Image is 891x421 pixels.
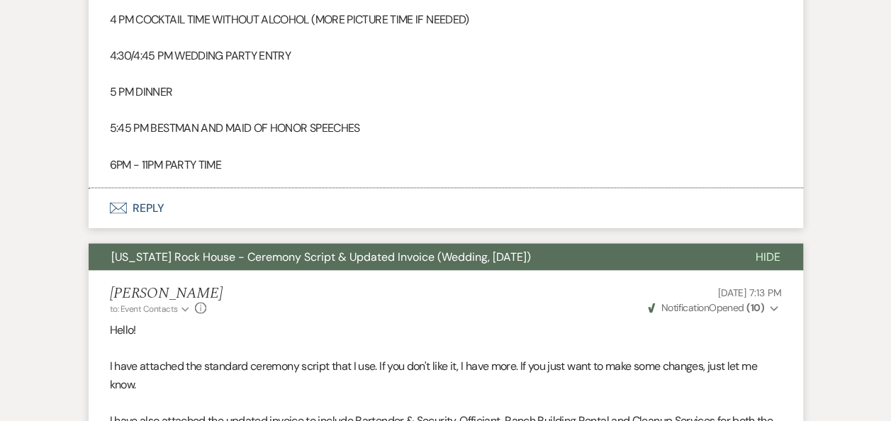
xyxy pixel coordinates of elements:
[661,301,709,313] span: Notification
[756,249,780,264] span: Hide
[110,357,782,393] p: I have attached the standard ceremony script that I use. If you don't like it, I have more. If yo...
[646,300,781,315] button: NotificationOpened (10)
[746,301,764,313] strong: ( 10 )
[648,301,764,313] span: Opened
[110,302,191,315] button: to: Event Contacts
[110,284,223,302] h5: [PERSON_NAME]
[733,243,803,270] button: Hide
[110,320,782,339] p: Hello!
[111,249,531,264] span: [US_STATE] Rock House - Ceremony Script & Updated Invoice (Wedding, [DATE])
[110,303,178,314] span: to: Event Contacts
[717,286,781,298] span: [DATE] 7:13 PM
[89,188,803,228] button: Reply
[89,243,733,270] button: [US_STATE] Rock House - Ceremony Script & Updated Invoice (Wedding, [DATE])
